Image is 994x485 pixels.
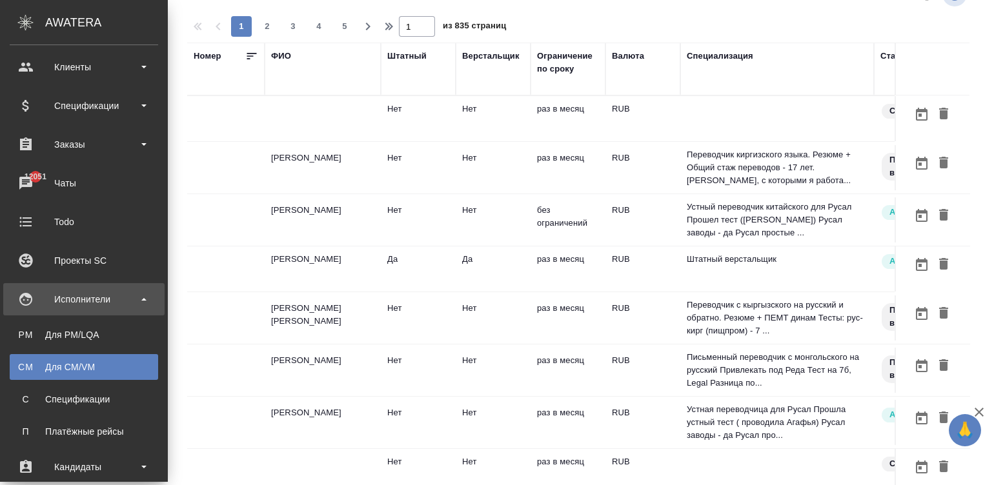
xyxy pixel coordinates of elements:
[933,455,955,479] button: Удалить
[911,103,933,126] button: Открыть календарь загрузки
[933,204,955,228] button: Удалить
[334,20,355,33] span: 5
[911,253,933,277] button: Открыть календарь загрузки
[531,348,605,393] td: раз в месяц
[283,16,303,37] button: 3
[531,400,605,445] td: раз в месяц
[933,152,955,175] button: Удалить
[283,20,303,33] span: 3
[531,197,605,243] td: без ограничений
[889,206,924,219] p: Активен
[531,145,605,190] td: раз в месяц
[381,246,456,292] td: Да
[45,10,168,35] div: AWATERA
[531,246,605,292] td: раз в месяц
[933,253,955,277] button: Удалить
[381,145,456,190] td: Нет
[194,50,221,63] div: Номер
[443,18,506,37] span: из 835 страниц
[880,204,977,221] div: Рядовой исполнитель: назначай с учетом рейтинга
[3,167,165,199] a: 12051Чаты
[381,197,456,243] td: Нет
[381,348,456,393] td: Нет
[381,96,456,141] td: Нет
[880,302,977,332] div: Свежая кровь: на первые 3 заказа по тематике ставь редактора и фиксируй оценки
[265,295,381,341] td: [PERSON_NAME] [PERSON_NAME]
[889,104,920,117] p: Создан
[257,16,278,37] button: 2
[265,246,381,292] td: [PERSON_NAME]
[3,206,165,238] a: Todo
[16,361,152,373] div: Для CM/VM
[257,20,278,33] span: 2
[880,50,967,63] div: Статус исполнителя
[10,96,158,115] div: Спецификации
[605,348,680,393] td: RUB
[605,246,680,292] td: RUB
[605,145,680,190] td: RUB
[17,170,54,183] span: 12051
[889,457,920,470] p: Создан
[880,152,977,182] div: Свежая кровь: на первые 3 заказа по тематике ставь редактора и фиксируй оценки
[911,455,933,479] button: Открыть календарь загрузки
[456,246,531,292] td: Да
[911,152,933,175] button: Открыть календарь загрузки
[10,251,158,270] div: Проекты SC
[10,419,158,444] a: ППлатёжные рейсы
[605,400,680,445] td: RUB
[537,50,599,75] div: Ограничение по сроку
[687,253,867,266] p: Штатный верстальщик
[10,457,158,477] div: Кандидаты
[880,253,977,270] div: Рядовой исполнитель: назначай с учетом рейтинга
[911,204,933,228] button: Открыть календарь загрузки
[265,197,381,243] td: [PERSON_NAME]
[687,50,753,63] div: Специализация
[10,135,158,154] div: Заказы
[889,356,954,382] p: Подлежит внедрению
[387,50,427,63] div: Штатный
[456,197,531,243] td: Нет
[309,20,329,33] span: 4
[309,16,329,37] button: 4
[3,244,165,277] a: Проекты SC
[880,406,977,424] div: Рядовой исполнитель: назначай с учетом рейтинга
[687,201,867,239] p: Устный переводчик китайского для Русал Прошел тест ([PERSON_NAME]) Русал заводы - да Русал просты...
[456,348,531,393] td: Нет
[687,351,867,390] p: Письменный переводчик с монгольского на русский Привлекать под Реда Тест на 7б, Legal Разница по...
[271,50,291,63] div: ФИО
[456,400,531,445] td: Нет
[456,96,531,141] td: Нет
[889,153,954,179] p: Подлежит внедрению
[911,406,933,430] button: Открыть календарь загрузки
[10,322,158,348] a: PMДля PM/LQA
[687,148,867,187] p: Переводчик киргизского языка. Резюме + Общий стаж переводов - 17 лет. [PERSON_NAME], с которыми я...
[381,295,456,341] td: Нет
[612,50,644,63] div: Валюта
[265,145,381,190] td: [PERSON_NAME]
[880,354,977,384] div: Свежая кровь: на первые 3 заказа по тематике ставь редактора и фиксируй оценки
[889,408,924,421] p: Активен
[911,354,933,378] button: Открыть календарь загрузки
[933,302,955,326] button: Удалить
[265,348,381,393] td: [PERSON_NAME]
[381,400,456,445] td: Нет
[531,96,605,141] td: раз в месяц
[687,403,867,442] p: Устная переводчица для Русал Прошла устный тест ( проводила Агафья) Русал заводы - да Русал про...
[954,417,976,444] span: 🙏
[10,173,158,193] div: Чаты
[933,103,955,126] button: Удалить
[10,386,158,412] a: ССпецификации
[933,354,955,378] button: Удалить
[334,16,355,37] button: 5
[10,290,158,309] div: Исполнители
[605,295,680,341] td: RUB
[10,354,158,380] a: CMДля CM/VM
[949,414,981,446] button: 🙏
[687,299,867,337] p: Переводчик с кыргызского на русский и обратно. Резюме + ПЕМТ динам Тесты: рус-кирг (пищпром) - 7 ...
[605,197,680,243] td: RUB
[889,304,954,330] p: Подлежит внедрению
[10,212,158,232] div: Todo
[16,425,152,438] div: Платёжные рейсы
[911,302,933,326] button: Открыть календарь загрузки
[933,406,955,430] button: Удалить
